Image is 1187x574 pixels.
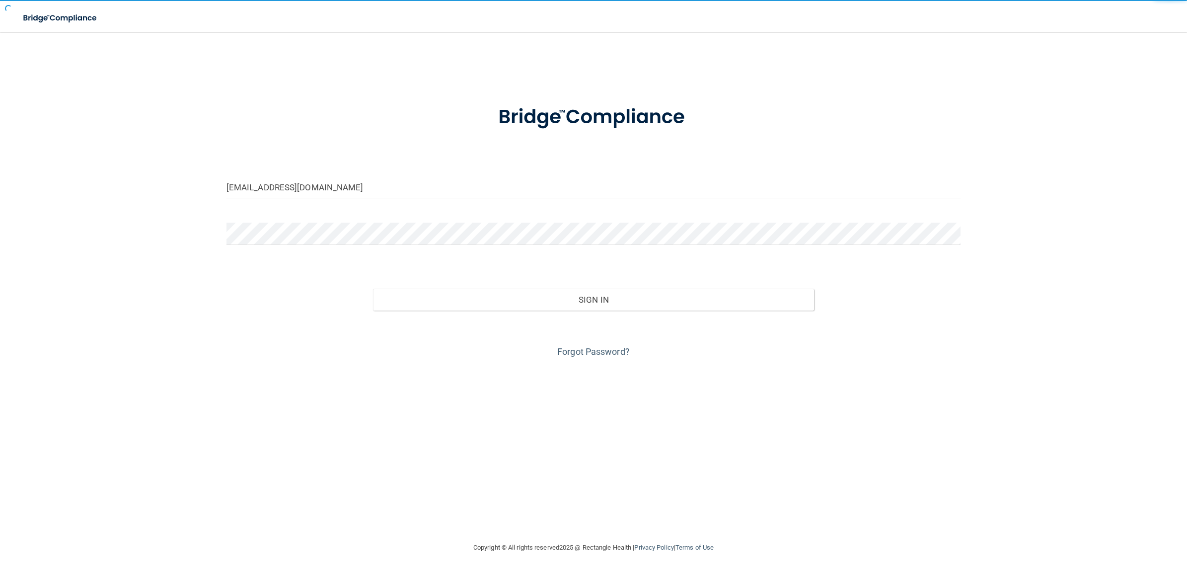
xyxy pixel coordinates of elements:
a: Privacy Policy [634,544,673,551]
a: Terms of Use [675,544,714,551]
div: Copyright © All rights reserved 2025 @ Rectangle Health | | [412,532,775,564]
img: bridge_compliance_login_screen.278c3ca4.svg [15,8,106,28]
input: Email [226,176,961,198]
img: bridge_compliance_login_screen.278c3ca4.svg [478,91,709,143]
button: Sign In [373,289,814,311]
a: Forgot Password? [557,346,630,357]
